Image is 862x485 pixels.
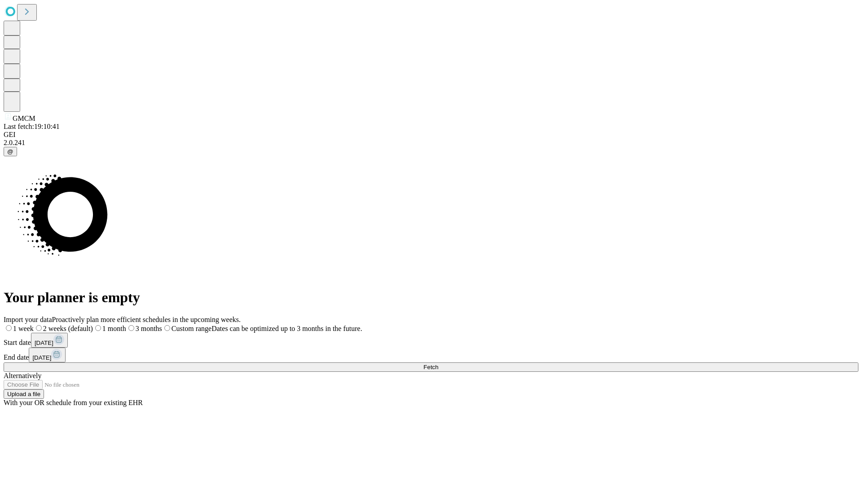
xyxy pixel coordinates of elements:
[4,348,858,362] div: End date
[29,348,66,362] button: [DATE]
[43,325,93,332] span: 2 weeks (default)
[95,325,101,331] input: 1 month
[36,325,42,331] input: 2 weeks (default)
[136,325,162,332] span: 3 months
[423,364,438,370] span: Fetch
[4,362,858,372] button: Fetch
[13,325,34,332] span: 1 week
[102,325,126,332] span: 1 month
[6,325,12,331] input: 1 week
[4,147,17,156] button: @
[4,372,41,379] span: Alternatively
[13,115,35,122] span: GMCM
[4,399,143,406] span: With your OR schedule from your existing EHR
[32,354,51,361] span: [DATE]
[164,325,170,331] input: Custom rangeDates can be optimized up to 3 months in the future.
[4,123,60,130] span: Last fetch: 19:10:41
[35,339,53,346] span: [DATE]
[4,389,44,399] button: Upload a file
[4,333,858,348] div: Start date
[4,289,858,306] h1: Your planner is empty
[4,139,858,147] div: 2.0.241
[128,325,134,331] input: 3 months
[211,325,362,332] span: Dates can be optimized up to 3 months in the future.
[172,325,211,332] span: Custom range
[7,148,13,155] span: @
[4,131,858,139] div: GEI
[31,333,68,348] button: [DATE]
[4,316,52,323] span: Import your data
[52,316,241,323] span: Proactively plan more efficient schedules in the upcoming weeks.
